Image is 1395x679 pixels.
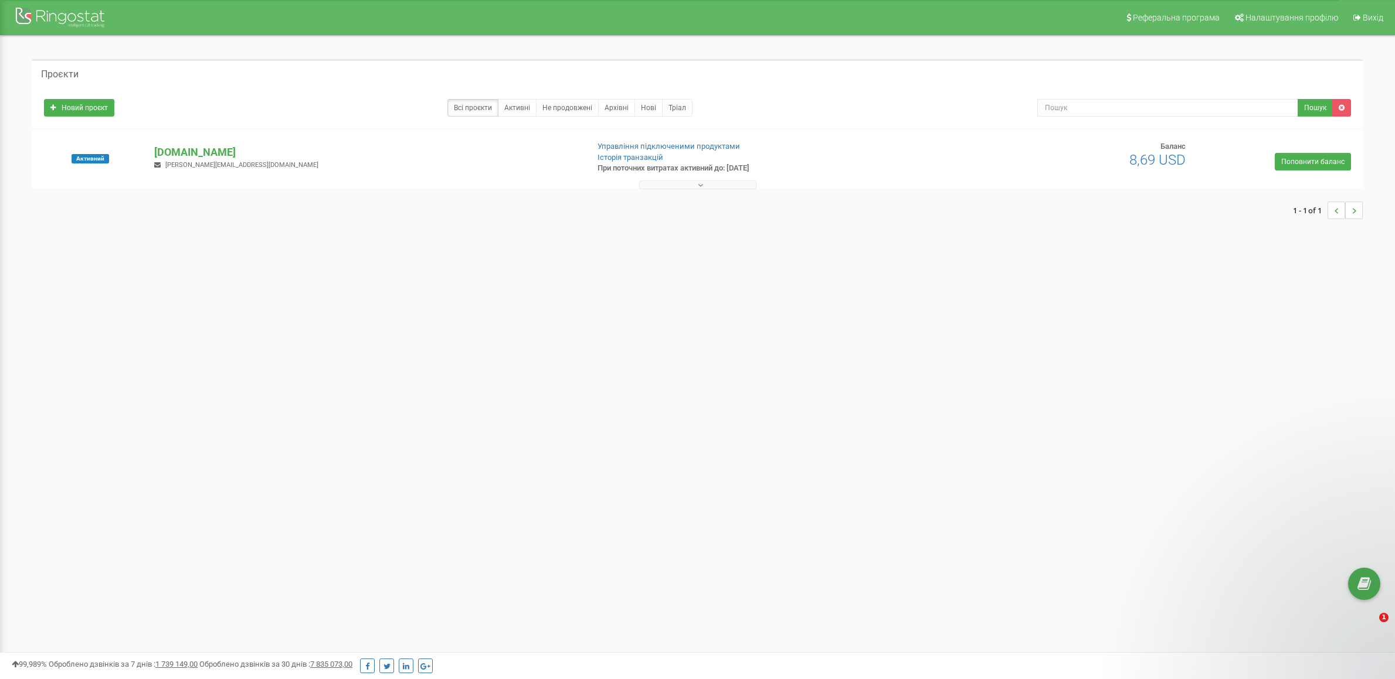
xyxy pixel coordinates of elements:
[41,69,79,80] h5: Проєкти
[165,161,318,169] span: [PERSON_NAME][EMAIL_ADDRESS][DOMAIN_NAME]
[536,99,599,117] a: Не продовжені
[598,163,911,174] p: При поточних витратах активний до: [DATE]
[1379,613,1389,622] span: 1
[598,99,635,117] a: Архівні
[44,99,114,117] a: Новий проєкт
[1293,202,1328,219] span: 1 - 1 of 1
[1037,99,1298,117] input: Пошук
[1355,613,1383,641] iframe: Intercom live chat
[310,660,352,668] u: 7 835 073,00
[662,99,693,117] a: Тріал
[1293,190,1363,231] nav: ...
[1160,142,1186,151] span: Баланс
[49,660,198,668] span: Оброблено дзвінків за 7 днів :
[154,145,578,160] p: [DOMAIN_NAME]
[12,660,47,668] span: 99,989%
[1245,13,1338,22] span: Налаштування профілю
[498,99,537,117] a: Активні
[598,142,740,151] a: Управління підключеними продуктами
[1133,13,1220,22] span: Реферальна програма
[199,660,352,668] span: Оброблено дзвінків за 30 днів :
[155,660,198,668] u: 1 739 149,00
[1275,153,1351,170] a: Поповнити баланс
[1363,13,1383,22] span: Вихід
[1298,99,1333,117] button: Пошук
[634,99,663,117] a: Нові
[447,99,498,117] a: Всі проєкти
[72,154,109,163] span: Активний
[1129,152,1186,168] span: 8,69 USD
[598,153,663,162] a: Історія транзакцій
